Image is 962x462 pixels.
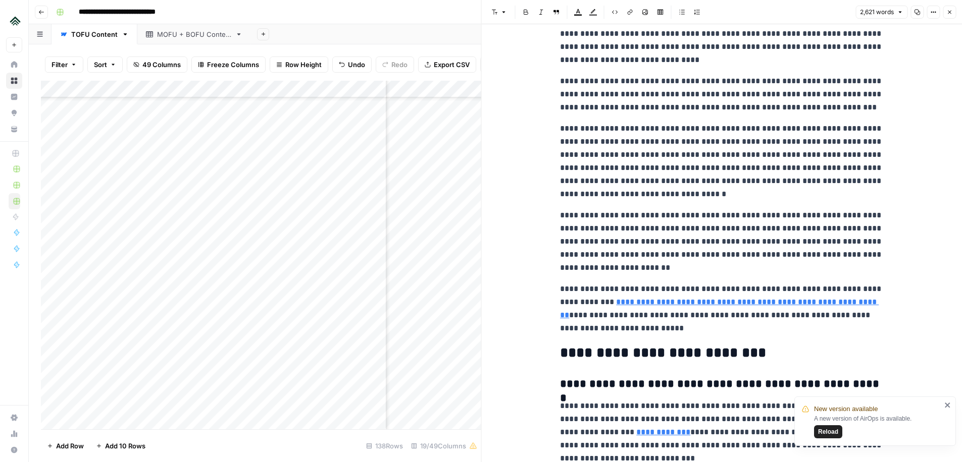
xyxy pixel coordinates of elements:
button: Undo [332,56,372,73]
button: Filter [45,56,83,73]
a: MOFU + BOFU Content [137,24,251,44]
span: Freeze Columns [207,60,259,70]
span: Reload [818,427,838,436]
button: 2,621 words [855,6,907,19]
div: A new version of AirOps is available. [814,414,941,438]
span: Row Height [285,60,322,70]
button: Add 10 Rows [90,438,151,454]
button: Freeze Columns [191,56,266,73]
a: Home [6,56,22,73]
a: Usage [6,426,22,442]
button: Add Row [41,438,90,454]
button: Help + Support [6,442,22,458]
span: Sort [94,60,107,70]
span: 49 Columns [142,60,181,70]
span: Undo [348,60,365,70]
button: Workspace: Uplisting [6,8,22,33]
span: Export CSV [434,60,470,70]
button: Redo [376,56,414,73]
span: Add 10 Rows [105,441,145,451]
div: TOFU Content [71,29,118,39]
button: Row Height [270,56,328,73]
span: New version available [814,404,878,414]
a: Insights [6,89,22,105]
button: Sort [87,56,123,73]
button: close [944,401,951,409]
span: Add Row [56,441,84,451]
button: 49 Columns [127,56,187,73]
a: Browse [6,73,22,89]
button: Reload [814,425,842,438]
button: Export CSV [418,56,476,73]
img: Uplisting Logo [6,12,24,30]
a: Opportunities [6,105,22,121]
span: Redo [391,60,408,70]
div: 19/49 Columns [407,438,481,454]
a: Your Data [6,121,22,137]
div: MOFU + BOFU Content [157,29,231,39]
a: Settings [6,410,22,426]
span: Filter [52,60,68,70]
a: TOFU Content [52,24,137,44]
span: 2,621 words [860,8,894,17]
div: 138 Rows [362,438,407,454]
